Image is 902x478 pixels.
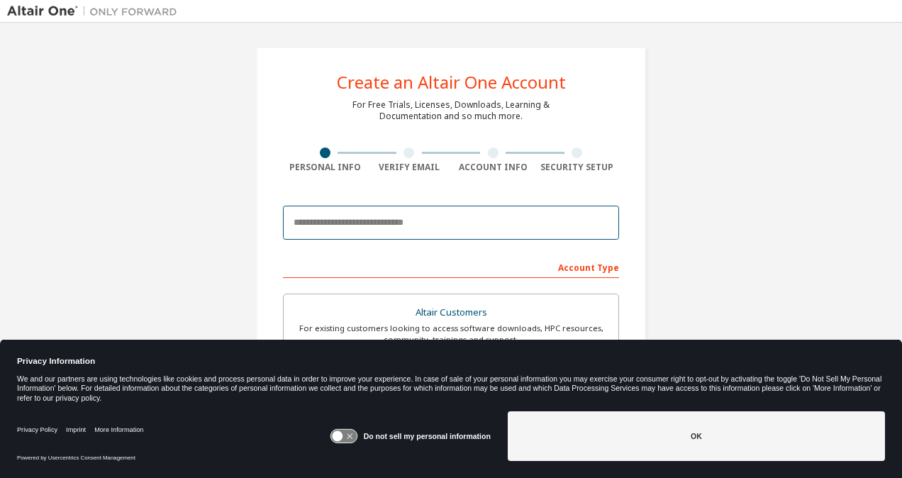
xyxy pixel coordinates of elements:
[535,162,620,173] div: Security Setup
[451,162,535,173] div: Account Info
[337,74,566,91] div: Create an Altair One Account
[292,303,610,323] div: Altair Customers
[292,323,610,345] div: For existing customers looking to access software downloads, HPC resources, community, trainings ...
[7,4,184,18] img: Altair One
[283,162,367,173] div: Personal Info
[352,99,550,122] div: For Free Trials, Licenses, Downloads, Learning & Documentation and so much more.
[283,255,619,278] div: Account Type
[367,162,452,173] div: Verify Email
